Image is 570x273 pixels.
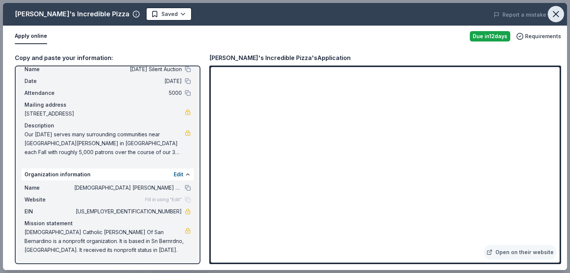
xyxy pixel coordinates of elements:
[161,10,178,19] span: Saved
[74,77,182,86] span: [DATE]
[24,207,74,216] span: EIN
[146,7,192,21] button: Saved
[484,245,557,260] a: Open on their website
[74,65,182,74] span: [DATE] Silent Auction
[24,183,74,192] span: Name
[209,53,351,63] div: [PERSON_NAME]'s Incredible Pizza's Application
[24,65,74,74] span: Name
[15,8,130,20] div: [PERSON_NAME]'s Incredible Pizza
[174,170,183,179] button: Edit
[24,219,191,228] div: Mission statement
[22,169,194,180] div: Organization information
[24,228,185,254] span: [DEMOGRAPHIC_DATA] Catholic [PERSON_NAME] Of San Bernardino is a nonprofit organization. It is ba...
[74,207,182,216] span: [US_EMPLOYER_IDENTIFICATION_NUMBER]
[15,29,47,44] button: Apply online
[24,130,185,157] span: Our [DATE] serves many surrounding communities near [GEOGRAPHIC_DATA][PERSON_NAME] in [GEOGRAPHIC...
[24,89,74,97] span: Attendance
[470,31,510,41] div: Due in 12 days
[24,109,185,118] span: [STREET_ADDRESS]
[525,32,561,41] span: Requirements
[24,121,191,130] div: Description
[145,197,182,203] span: Fill in using "Edit"
[494,10,546,19] button: Report a mistake
[24,100,191,109] div: Mailing address
[24,195,74,204] span: Website
[516,32,561,41] button: Requirements
[24,77,74,86] span: Date
[74,183,182,192] span: [DEMOGRAPHIC_DATA] [PERSON_NAME] Of [GEOGRAPHIC_DATA]
[15,53,200,63] div: Copy and paste your information:
[74,89,182,97] span: 5000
